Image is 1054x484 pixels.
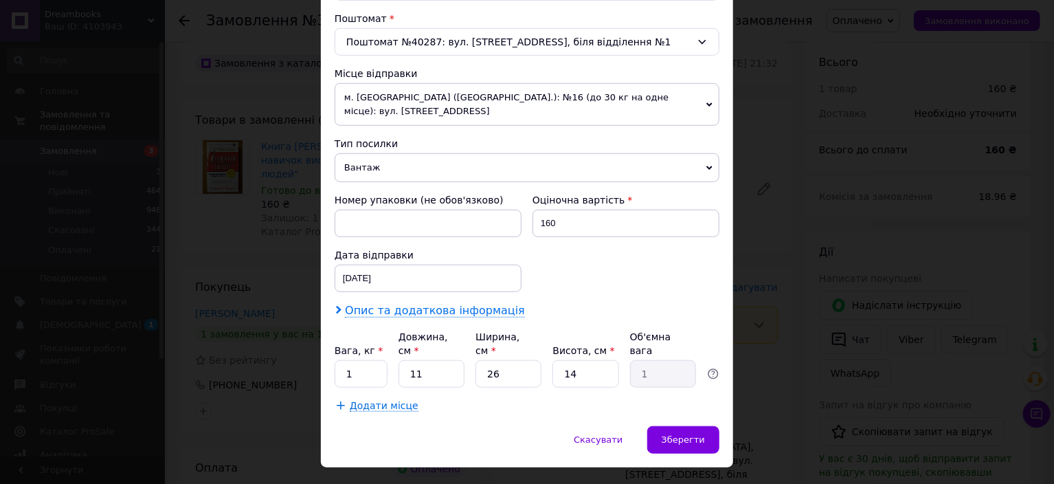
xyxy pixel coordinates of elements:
[345,304,525,318] span: Опис та додаткова інформація
[335,138,398,149] span: Тип посилки
[552,345,614,356] label: Висота, см
[335,83,719,126] span: м. [GEOGRAPHIC_DATA] ([GEOGRAPHIC_DATA].): №16 (до 30 кг на одне місце): вул. [STREET_ADDRESS]
[630,330,696,357] div: Об'ємна вага
[350,400,418,412] span: Додати місце
[335,28,719,56] div: Поштомат №40287: вул. [STREET_ADDRESS], біля відділення №1
[335,68,418,79] span: Місце відправки
[335,12,719,25] div: Поштомат
[399,331,448,356] label: Довжина, см
[335,345,383,356] label: Вага, кг
[335,193,522,207] div: Номер упаковки (не обов'язково)
[335,153,719,182] span: Вантаж
[532,193,719,207] div: Оціночна вартість
[574,434,623,445] span: Скасувати
[335,248,522,262] div: Дата відправки
[662,434,705,445] span: Зберегти
[475,331,519,356] label: Ширина, см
